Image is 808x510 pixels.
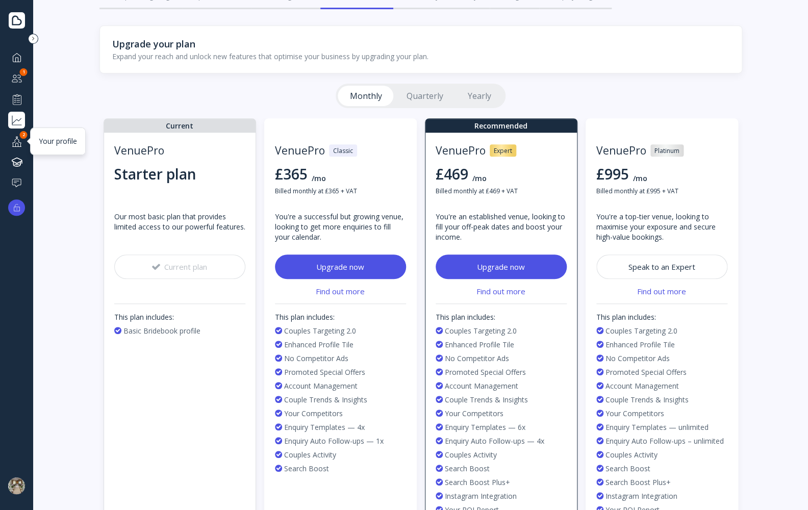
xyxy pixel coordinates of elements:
[20,68,28,76] div: 1
[596,464,727,473] div: Search Boost
[39,136,77,146] div: Your profile
[275,326,406,336] div: Couples Targeting 2.0
[637,279,686,303] button: Find out more
[596,353,727,363] div: No Competitor Ads
[114,143,245,158] div: VenuePro
[275,395,406,404] div: Couple Trends & Insights
[436,166,468,183] div: £469
[596,395,727,404] div: Couple Trends & Insights
[338,86,394,106] a: Monthly
[8,49,25,66] a: Dashboard
[436,491,567,501] div: Instagram Integration
[104,119,256,133] div: Current
[596,381,727,391] div: Account Management
[275,464,406,473] div: Search Boost
[628,262,695,272] div: Speak to an Expert
[275,143,406,158] div: VenuePro
[112,52,729,61] div: Expand your reach and unlock new features that optimise your business by upgrading your plan.
[436,450,567,460] div: Couples Activity
[112,38,729,49] h4: Upgrade your plan
[436,436,567,446] div: Enquiry Auto Follow-ups — 4x
[494,146,512,155] div: Expert
[275,279,406,303] a: Find out more
[436,381,567,391] div: Account Management
[275,212,406,242] div: You're a successful but growing venue, looking to get more enquiries to fill your calendar.
[436,477,567,487] div: Search Boost Plus+
[633,173,647,183] div: /mo
[275,166,308,183] div: £365
[436,367,567,377] div: Promoted Special Offers
[8,70,25,87] div: Couples manager
[316,262,364,272] div: Upgrade now
[596,491,727,501] div: Instagram Integration
[596,254,727,279] button: Speak to an Expert
[114,212,245,242] div: Our most basic plan that provides limited access to our powerful features.
[436,409,567,418] div: Your Competitors
[596,187,727,208] div: Billed monthly at £995 + VAT
[275,422,406,432] div: Enquiry Templates — 4x
[275,340,406,349] div: Enhanced Profile Tile
[275,381,406,391] div: Account Management
[333,146,353,155] div: Classic
[20,131,28,139] div: 2
[654,146,679,155] div: Platinum
[436,212,567,242] div: You're an established venue, looking to fill your off-peak dates and boost your income.
[596,212,727,242] div: You're a top-tier venue, looking to maximise your exposure and secure high-value bookings.
[152,262,207,272] div: Current plan
[275,436,406,446] div: Enquiry Auto Follow-ups — 1x
[596,422,727,432] div: Enquiry Templates — unlimited
[596,340,727,349] div: Enhanced Profile Tile
[596,409,727,418] div: Your Competitors
[436,254,567,279] button: Upgrade now
[275,187,406,208] div: Billed monthly at £365 + VAT
[394,86,456,106] a: Quarterly
[596,279,727,303] a: Find out more
[8,91,25,108] a: Performance
[275,450,406,460] div: Couples Activity
[436,326,567,336] div: Couples Targeting 2.0
[596,326,727,336] div: Couples Targeting 2.0
[275,367,406,377] div: Promoted Special Offers
[425,119,577,133] div: Recommended
[596,436,727,446] div: Enquiry Auto Follow-ups – unlimited
[637,286,686,296] div: Find out more
[114,166,196,183] div: Starter plan
[8,174,25,191] a: Help & support
[456,86,503,106] a: Yearly
[436,279,567,303] a: Find out more
[8,133,25,149] a: Your profile2
[476,279,525,303] button: Find out more
[596,450,727,460] div: Couples Activity
[596,477,727,487] div: Search Boost Plus+
[8,70,25,87] a: Couples manager1
[316,279,365,303] button: Find out more
[275,409,406,418] div: Your Competitors
[8,154,25,170] a: Knowledge hub
[8,199,25,216] button: Upgrade options
[114,326,245,336] div: Basic Bridebook profile
[436,422,567,432] div: Enquiry Templates — 6x
[312,173,326,183] div: /mo
[436,464,567,473] div: Search Boost
[436,143,567,158] div: VenuePro
[114,254,245,279] button: Current plan
[476,286,525,296] div: Find out more
[596,143,727,158] div: VenuePro
[477,262,525,272] div: Upgrade now
[436,353,567,363] div: No Competitor Ads
[436,187,567,208] div: Billed monthly at £469 + VAT
[8,133,25,149] div: Your profile
[472,173,487,183] div: /mo
[275,254,406,279] button: Upgrade now
[8,112,25,129] a: Grow your business
[436,395,567,404] div: Couple Trends & Insights
[436,340,567,349] div: Enhanced Profile Tile
[316,286,365,296] div: Find out more
[596,166,629,183] div: £995
[275,353,406,363] div: No Competitor Ads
